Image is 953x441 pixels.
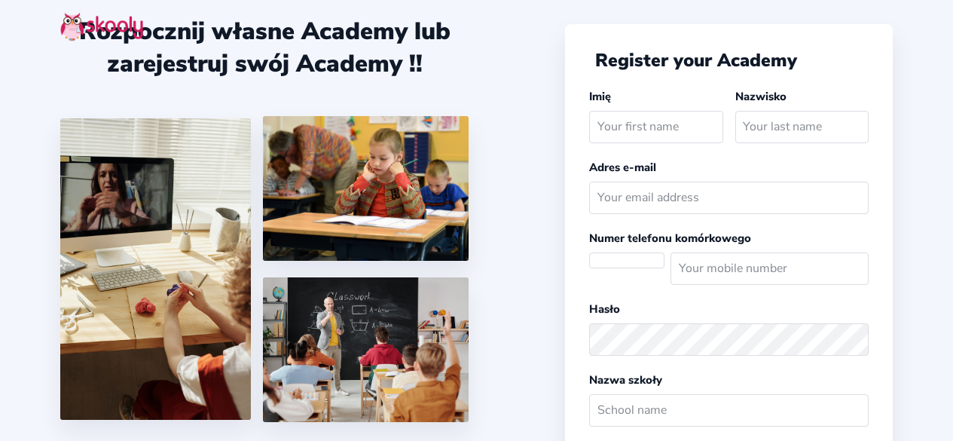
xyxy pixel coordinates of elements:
label: Numer telefonu komórkowego [589,231,751,246]
input: Your mobile number [670,253,869,285]
span: Register your Academy [595,48,797,72]
img: 1.jpg [60,118,251,420]
label: Nazwa szkoły [589,372,662,387]
label: Imię [589,89,611,104]
img: 5.png [263,277,469,422]
input: School name [589,394,869,427]
input: Your last name [735,111,869,143]
label: Nazwisko [735,89,787,104]
img: skooly-logo.png [60,12,143,41]
img: 4.png [263,116,469,261]
label: Adres e-mail [589,160,656,175]
input: Your email address [589,182,869,214]
input: Your first name [589,111,722,143]
label: Hasło [589,302,620,317]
